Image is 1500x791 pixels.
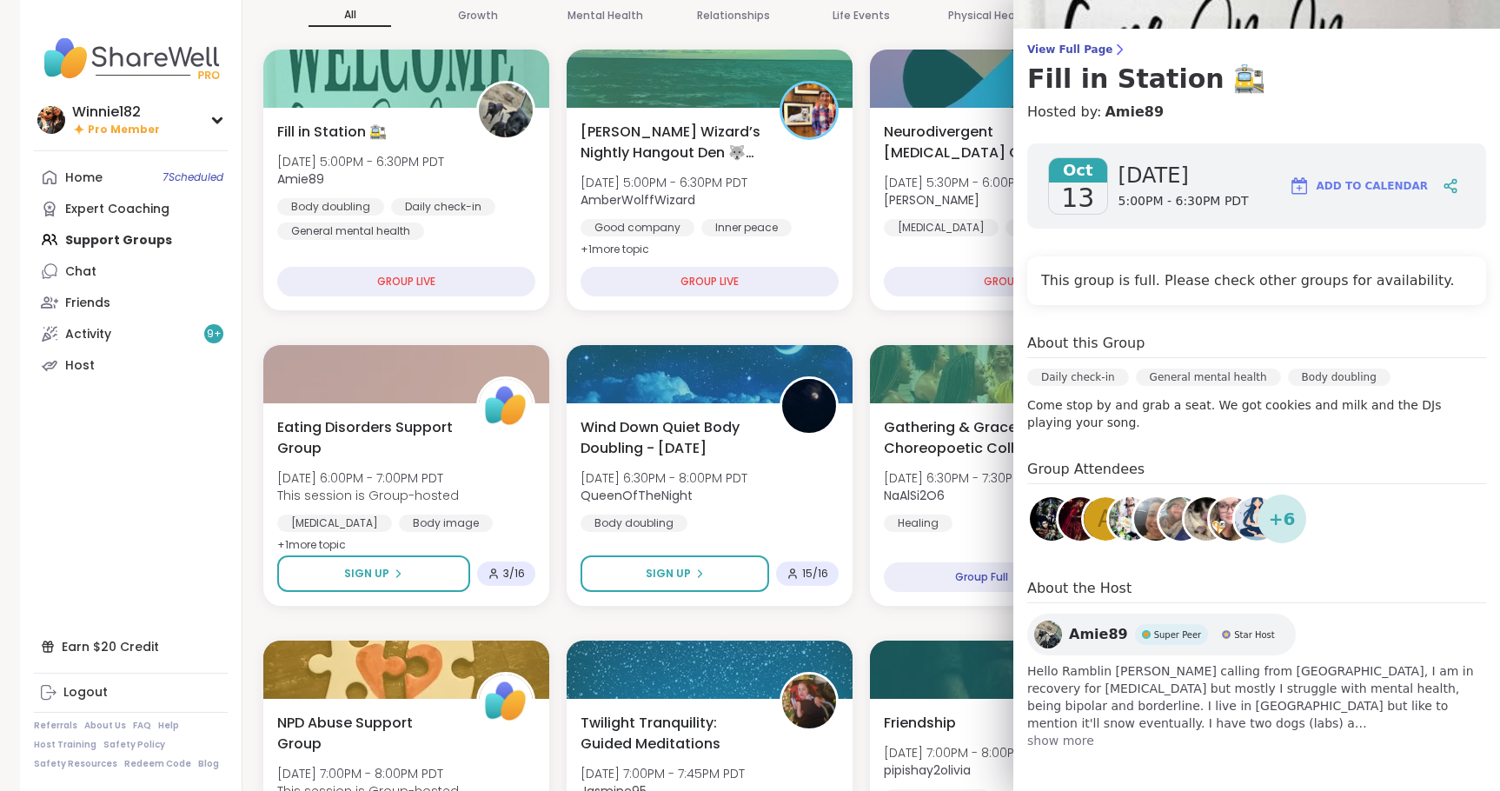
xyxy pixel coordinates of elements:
img: JollyJessie38 [1109,497,1152,541]
span: Eating Disorders Support Group [277,417,457,459]
a: Safety Resources [34,758,117,770]
span: Wind Down Quiet Body Doubling - [DATE] [581,417,760,459]
h4: This group is full. Please check other groups for availability. [1041,270,1472,291]
a: bt7lmt [1207,495,1256,543]
h4: Hosted by: [1027,102,1486,123]
span: Fill in Station 🚉 [277,122,387,143]
img: bt7lmt [1210,497,1253,541]
span: 3 / 16 [503,567,525,581]
img: Amie89 [479,83,533,137]
img: PinkOnyx [1185,497,1228,541]
span: Super Peer [1154,628,1202,641]
div: Good company [581,219,694,236]
div: Home [65,169,103,187]
span: [DATE] 6:30PM - 8:00PM PDT [581,469,747,487]
span: View Full Page [1027,43,1486,56]
img: Star Host [1222,630,1231,639]
span: [DATE] 6:30PM - 7:30PM PDT [884,469,1048,487]
a: Jayde444 [1232,495,1281,543]
span: 9 + [207,327,222,342]
span: 5:00PM - 6:30PM PDT [1118,193,1249,210]
button: Sign Up [277,555,470,592]
div: [MEDICAL_DATA] [884,219,999,236]
p: All [309,4,391,27]
b: [PERSON_NAME] [884,191,979,209]
img: Super Peer [1142,630,1151,639]
img: mrsperozek43 [1030,497,1073,541]
div: GROUP LIVE [581,267,839,296]
div: [MEDICAL_DATA] [277,515,392,532]
b: Amie89 [277,170,324,188]
img: Jayde444 [1235,497,1278,541]
span: [DATE] 5:30PM - 6:00PM PDT [884,174,1051,191]
div: Host [65,357,95,375]
span: Oct [1049,158,1107,183]
span: Neurodivergent [MEDICAL_DATA] Group - [DATE] [884,122,1064,163]
a: lyssa [1056,495,1105,543]
span: Add to Calendar [1317,178,1428,194]
p: Life Events [833,5,890,26]
div: Winnie182 [72,103,160,122]
div: Body image [399,515,493,532]
a: Monica2025 [1132,495,1180,543]
a: A [1081,495,1130,543]
img: Monica2025 [1134,497,1178,541]
span: This session is Group-hosted [277,487,459,504]
div: Body doubling [581,515,687,532]
span: Pro Member [88,123,160,137]
span: [DATE] 5:00PM - 6:30PM PDT [581,174,747,191]
div: Inner peace [701,219,792,236]
h4: About the Host [1027,578,1486,603]
div: Body doubling [277,198,384,216]
img: ShareWell Nav Logo [34,28,228,89]
a: Blog [198,758,219,770]
div: General mental health [1136,369,1281,386]
b: NaAlSi2O6 [884,487,945,504]
div: Activity [65,326,111,343]
h4: About this Group [1027,333,1145,354]
a: Redeem Code [124,758,191,770]
span: + 6 [1269,506,1296,532]
a: Amie89 [1105,102,1164,123]
div: [MEDICAL_DATA] [1006,219,1120,236]
a: About Us [84,720,126,732]
a: PinkOnyx [1182,495,1231,543]
img: Winnie182 [37,106,65,134]
span: [DATE] 5:00PM - 6:30PM PDT [277,153,444,170]
a: Chat [34,256,228,287]
img: ShareWell Logomark [1289,176,1310,196]
div: GROUP LIVE [277,267,535,296]
b: QueenOfTheNight [581,487,693,504]
span: A [1098,502,1113,536]
a: Logout [34,677,228,708]
span: 7 Scheduled [163,170,223,184]
div: Friends [65,295,110,312]
span: NPD Abuse Support Group [277,713,457,754]
b: AmberWolffWizard [581,191,695,209]
img: QueenOfTheNight [782,379,836,433]
span: [DATE] [1118,162,1249,189]
div: Daily check-in [391,198,495,216]
a: Amie89Amie89Super PeerSuper PeerStar HostStar Host [1027,614,1296,655]
span: show more [1027,732,1486,749]
span: 15 / 16 [802,567,828,581]
div: Healing [884,515,952,532]
a: Host Training [34,739,96,751]
span: [PERSON_NAME] Wizard’s Nightly Hangout Den 🐺🪄 [581,122,760,163]
a: Activity9+ [34,318,228,349]
p: Physical Health [948,5,1030,26]
span: Gathering & Grace: A Choreopoetic Collective [884,417,1064,459]
img: AmberWolffWizard [782,83,836,137]
div: Earn $20 Credit [34,631,228,662]
span: Hello Ramblin [PERSON_NAME] calling from [GEOGRAPHIC_DATA], I am in recovery for [MEDICAL_DATA] b... [1027,662,1486,732]
b: pipishay2olivia [884,761,971,779]
span: 13 [1061,183,1094,214]
p: Relationships [697,5,770,26]
a: Safety Policy [103,739,165,751]
a: View Full PageFill in Station 🚉 [1027,43,1486,95]
a: Home7Scheduled [34,162,228,193]
img: Jasmine95 [782,675,836,728]
p: Growth [458,5,498,26]
span: Twilight Tranquility: Guided Meditations [581,713,760,754]
a: JollyJessie38 [1106,495,1155,543]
